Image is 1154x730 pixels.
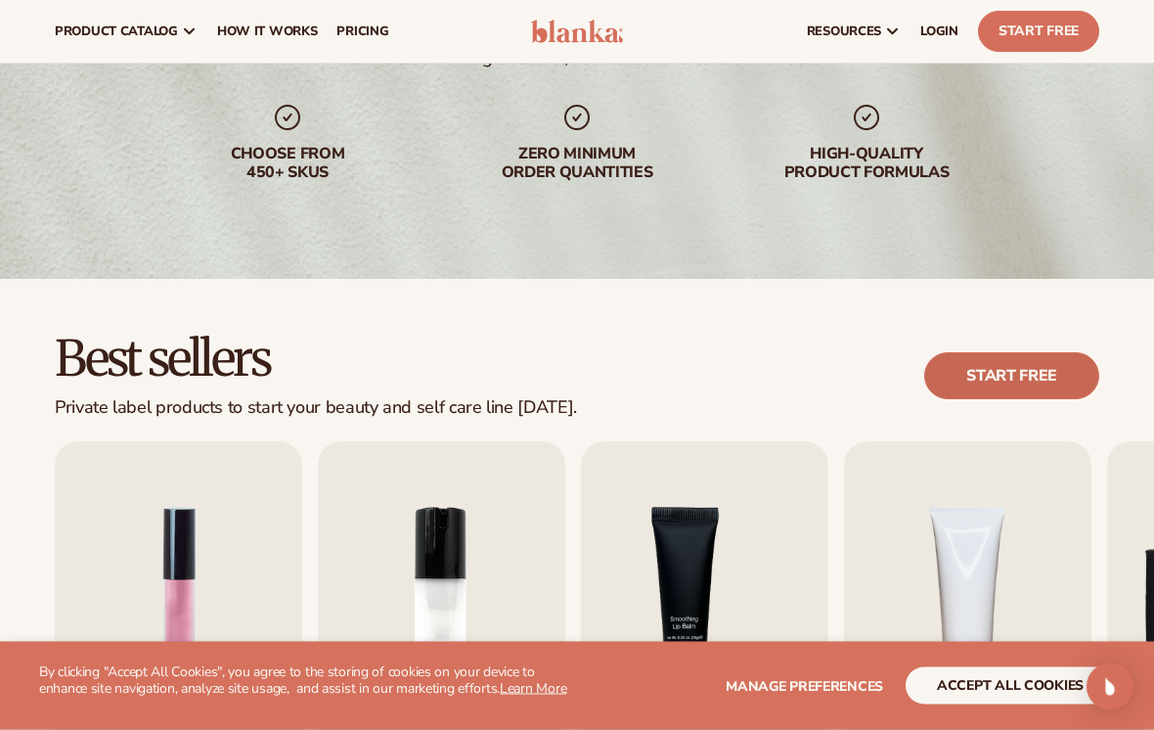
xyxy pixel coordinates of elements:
[452,146,702,183] div: Zero minimum order quantities
[500,679,566,698] a: Learn More
[726,677,883,696] span: Manage preferences
[1087,663,1133,710] div: Open Intercom Messenger
[217,23,318,39] span: How It Works
[906,667,1115,705] button: accept all cookies
[726,667,883,705] button: Manage preferences
[741,146,992,183] div: High-quality product formulas
[162,146,413,183] div: Choose from 450+ Skus
[807,23,881,39] span: resources
[920,23,958,39] span: LOGIN
[39,664,577,698] p: By clicking "Accept All Cookies", you agree to the storing of cookies on your device to enhance s...
[978,11,1099,52] a: Start Free
[336,23,388,39] span: pricing
[55,335,577,387] h2: Best sellers
[55,398,577,420] div: Private label products to start your beauty and self care line [DATE].
[924,353,1099,400] a: Start free
[55,23,178,39] span: product catalog
[531,20,623,43] img: logo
